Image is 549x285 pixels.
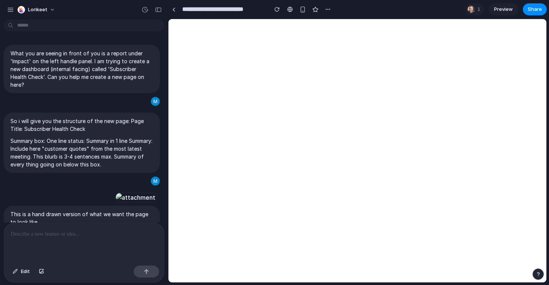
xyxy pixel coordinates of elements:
[494,6,513,13] span: Preview
[488,3,518,15] a: Preview
[523,3,547,15] button: Share
[10,49,153,89] p: What you are seeing in front of you is a report under 'Impact' on the left handle panel. I am try...
[10,210,153,226] p: This is a hand drawn version of what we want the page to look like
[9,266,34,278] button: Edit
[10,117,153,133] p: So i will give you the structure of the new page: Page Title: Subscriber Health Check
[21,268,30,275] span: Edit
[10,137,153,168] p: Summary box: One line status: Summary in 1 line Summary: Include here "customer quotes" from the ...
[28,6,47,13] span: Lorikeet
[15,4,59,16] button: Lorikeet
[465,3,484,15] div: 1
[528,6,542,13] span: Share
[477,6,483,13] span: 1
